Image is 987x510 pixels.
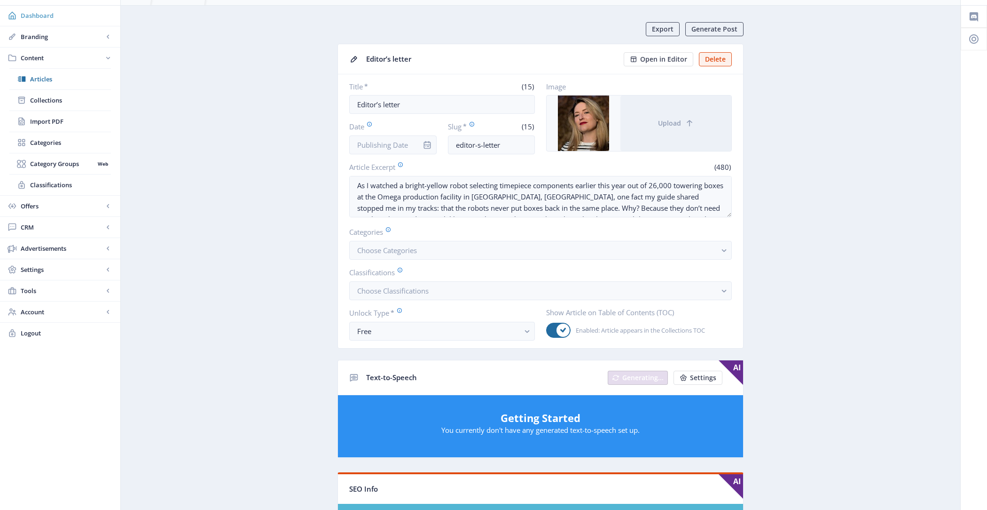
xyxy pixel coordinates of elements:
button: Choose Classifications [349,281,732,300]
span: Choose Classifications [357,286,429,295]
button: Settings [674,371,722,385]
span: Open in Editor [640,56,687,63]
button: Open in Editor [624,52,693,66]
button: Delete [699,52,732,66]
span: Settings [21,265,103,274]
span: (15) [520,82,535,91]
span: Tools [21,286,103,295]
span: Generate Post [691,25,737,33]
p: You currently don't have any generated text-to-speech set up. [347,425,734,435]
span: Generating... [622,374,664,382]
span: Articles [30,74,111,84]
label: Slug [448,121,488,132]
button: Generate Post [685,22,744,36]
button: Upload [620,96,731,151]
span: Content [21,53,103,63]
button: Choose Categories [349,241,732,260]
span: Import PDF [30,117,111,126]
nb-badge: Web [94,159,111,168]
span: AI [719,360,743,385]
span: Offers [21,201,103,211]
button: Generating... [608,371,668,385]
a: New page [668,371,722,385]
span: Categories [30,138,111,147]
a: Categories [9,132,111,153]
button: Export [646,22,680,36]
a: New page [602,371,668,385]
span: Account [21,307,103,317]
span: Settings [690,374,716,382]
div: Editor’s letter [366,52,618,66]
app-collection-view: Text-to-Speech [337,360,744,458]
span: CRM [21,223,103,232]
label: Categories [349,227,724,237]
span: Advertisements [21,244,103,253]
label: Image [546,82,724,91]
label: Classifications [349,267,724,278]
span: Branding [21,32,103,41]
label: Unlock Type [349,308,527,318]
span: Enabled: Article appears in the Collections TOC [571,325,705,336]
span: Dashboard [21,11,113,20]
input: this-is-how-a-slug-looks-like [448,135,535,154]
label: Date [349,121,429,132]
a: Category GroupsWeb [9,153,111,174]
span: Classifications [30,180,111,190]
input: Publishing Date [349,135,437,154]
span: Logout [21,328,113,338]
a: Import PDF [9,111,111,132]
span: Export [652,25,674,33]
label: Show Article on Table of Contents (TOC) [546,308,724,317]
a: Collections [9,90,111,111]
label: Title [349,82,439,91]
span: Choose Categories [357,246,417,255]
span: AI [719,474,743,499]
span: Collections [30,96,111,105]
button: Free [349,322,535,341]
span: Text-to-Speech [366,373,417,382]
span: Upload [658,120,681,127]
div: Free [357,326,519,337]
input: Type Article Title ... [349,95,535,114]
span: Category Groups [30,159,94,168]
nb-icon: info [423,140,432,150]
span: (480) [713,162,732,172]
span: (15) [520,122,535,131]
label: Article Excerpt [349,162,537,172]
a: Articles [9,69,111,89]
a: Classifications [9,175,111,195]
h5: Getting Started [347,410,734,425]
